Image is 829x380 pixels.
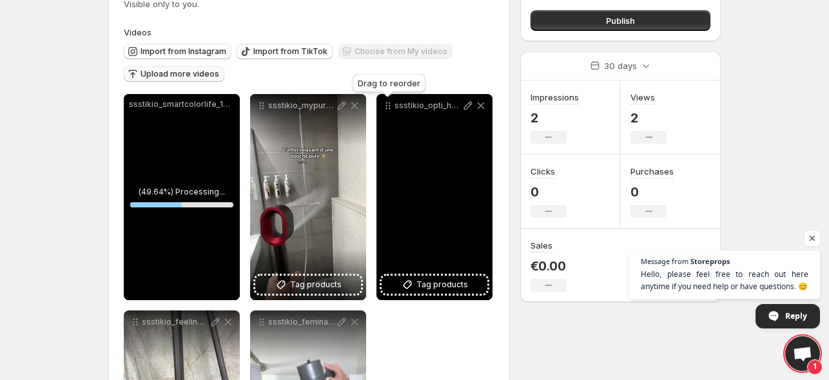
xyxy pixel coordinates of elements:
span: Tag products [290,278,342,291]
p: ssstikio_opti_home_1759003343740 [395,100,462,111]
button: Publish [531,10,710,31]
p: 0 [531,184,567,200]
span: Hello, please feel free to reach out here anytime if you need help or have questions. 😊 [641,268,808,292]
span: Import from TikTok [253,46,327,57]
p: 30 days [604,59,637,72]
span: Message from [641,258,688,265]
span: 1 [807,359,823,375]
div: ssstikio_opti_home_1759003343740Tag products [376,94,493,300]
div: Open chat [785,336,820,371]
h3: Purchases [630,165,674,178]
h3: Views [630,91,655,104]
button: Tag products [382,276,487,294]
span: Tag products [416,278,468,291]
span: Upload more videos [141,69,219,79]
button: Import from TikTok [237,44,333,59]
div: ssstikio_mypureshower_1759004605173Tag products [250,94,366,300]
p: ssstikio_smartcolorlife_1759004623361 [129,99,235,109]
span: Import from Instagram [141,46,226,57]
button: Tag products [255,276,361,294]
span: Publish [606,14,635,27]
h3: Impressions [531,91,579,104]
span: Videos [124,27,151,37]
div: ssstikio_smartcolorlife_1759004623361(49.64%) Processing...49.643843958760044% [124,94,240,300]
p: ssstikio_feminazenfrance_1759003130741 [268,317,335,327]
span: Storeprops [690,258,730,265]
h3: Clicks [531,165,555,178]
p: 2 [630,110,667,126]
h3: Sales [531,239,552,252]
button: Import from Instagram [124,44,231,59]
p: 0 [630,184,674,200]
p: ssstikio_mypureshower_1759004605173 [268,100,335,111]
span: Reply [785,305,807,327]
p: 2 [531,110,579,126]
p: €0.00 [531,258,567,274]
button: Upload more videos [124,66,224,82]
p: ssstikio_feelingrun_laserwelding_1759003277088 [142,317,209,327]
